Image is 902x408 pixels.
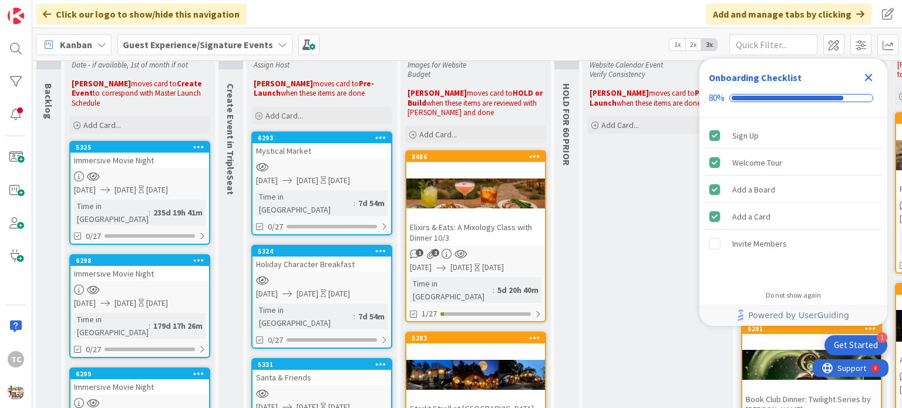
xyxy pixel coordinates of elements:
[258,247,391,255] div: 5324
[251,131,392,235] a: 6293Mystical Market[DATE][DATE][DATE]Time in [GEOGRAPHIC_DATA]:7d 54m0/27
[281,88,365,98] span: when these items are done
[355,310,388,323] div: 7d 54m
[253,246,391,272] div: 5324Holiday Character Breakfast
[69,254,210,358] a: 6298Immersive Movie Night[DATE][DATE][DATE]Time in [GEOGRAPHIC_DATA]:179d 17h 26m0/27
[225,83,237,195] span: Create Event in TripleSeat
[412,334,545,342] div: 5283
[406,151,545,245] div: 8086Elixirs & Eats: A Mixology Class with Dinner 10/3
[8,384,24,400] img: avatar
[131,79,177,89] span: moves card to
[328,174,350,187] div: [DATE]
[76,143,209,151] div: 5325
[8,8,24,24] img: Visit kanbanzone.com
[149,206,150,219] span: :
[72,60,188,70] em: Date - if available, 1st of month if not
[253,257,391,272] div: Holiday Character Breakfast
[493,284,494,296] span: :
[355,197,388,210] div: 7d 54m
[732,183,775,197] div: Add a Board
[72,79,131,89] strong: [PERSON_NAME]
[8,351,24,367] div: TC
[590,88,649,98] strong: [PERSON_NAME]
[649,88,695,98] span: moves card to
[70,142,209,153] div: 5325
[406,333,545,343] div: 5283
[701,39,717,50] span: 3x
[253,143,391,159] div: Mystical Market
[256,174,278,187] span: [DATE]
[253,359,391,385] div: 5331Santa & Friends
[590,60,663,70] em: Website Calendar Event
[297,174,318,187] span: [DATE]
[699,305,887,326] div: Footer
[253,133,391,159] div: 6293Mystical Market
[328,288,350,300] div: [DATE]
[748,308,849,322] span: Powered by UserGuiding
[732,237,787,251] div: Invite Members
[69,141,210,245] a: 5325Immersive Movie Night[DATE][DATE][DATE]Time in [GEOGRAPHIC_DATA]:235d 19h 41m0/27
[265,110,303,121] span: Add Card...
[406,151,545,162] div: 8086
[412,153,545,161] div: 8086
[410,277,493,303] div: Time in [GEOGRAPHIC_DATA]
[70,153,209,168] div: Immersive Movie Night
[482,261,504,274] div: [DATE]
[253,246,391,257] div: 5324
[86,230,101,242] span: 0/27
[432,249,439,257] span: 2
[253,133,391,143] div: 6293
[408,98,538,117] span: when these items are reviewed with [PERSON_NAME] and done
[408,88,467,98] strong: [PERSON_NAME]
[450,261,472,274] span: [DATE]
[70,255,209,266] div: 6298
[704,150,883,176] div: Welcome Tour is complete.
[70,369,209,379] div: 6299
[146,297,168,309] div: [DATE]
[74,313,149,339] div: Time in [GEOGRAPHIC_DATA]
[268,334,283,346] span: 0/27
[729,34,817,55] input: Quick Filter...
[685,39,701,50] span: 2x
[256,304,354,329] div: Time in [GEOGRAPHIC_DATA]
[408,88,544,107] strong: HOLD or Build
[74,297,96,309] span: [DATE]
[877,332,887,343] div: 1
[732,210,770,224] div: Add a Card
[253,359,391,370] div: 5331
[408,60,466,70] em: Images for Website
[467,88,513,98] span: moves card to
[70,369,209,394] div: 6299Immersive Movie Night
[410,261,432,274] span: [DATE]
[70,142,209,168] div: 5325Immersive Movie Night
[150,319,206,332] div: 179d 17h 26m
[561,83,573,166] span: HOLD FOR 60 PRIOR
[709,70,802,85] div: Onboarding Checklist
[70,379,209,394] div: Immersive Movie Night
[74,184,96,196] span: [DATE]
[70,255,209,281] div: 6298Immersive Movie Night
[704,204,883,230] div: Add a Card is complete.
[699,118,887,283] div: Checklist items
[709,93,878,103] div: Checklist progress: 80%
[406,220,545,245] div: Elixirs & Eats: A Mixology Class with Dinner 10/3
[150,206,206,219] div: 235d 19h 41m
[149,319,150,332] span: :
[704,231,883,257] div: Invite Members is incomplete.
[83,120,121,130] span: Add Card...
[859,68,878,87] div: Close Checklist
[72,88,203,107] span: to correspond with Master Launch Schedule
[253,370,391,385] div: Santa & Friends
[254,79,313,89] strong: [PERSON_NAME]
[824,335,887,355] div: Open Get Started checklist, remaining modules: 1
[590,88,715,107] strong: Post-Launch
[268,221,283,233] span: 0/27
[617,98,701,108] span: when these items are done
[258,360,391,369] div: 5331
[251,245,392,349] a: 5324Holiday Character Breakfast[DATE][DATE][DATE]Time in [GEOGRAPHIC_DATA]:7d 54m0/27
[408,69,430,79] em: Budget
[70,266,209,281] div: Immersive Movie Night
[354,310,355,323] span: :
[254,79,374,98] strong: Pre-Launch
[256,190,354,216] div: Time in [GEOGRAPHIC_DATA]
[405,150,546,322] a: 8086Elixirs & Eats: A Mixology Class with Dinner 10/3[DATE][DATE][DATE]Time in [GEOGRAPHIC_DATA]:...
